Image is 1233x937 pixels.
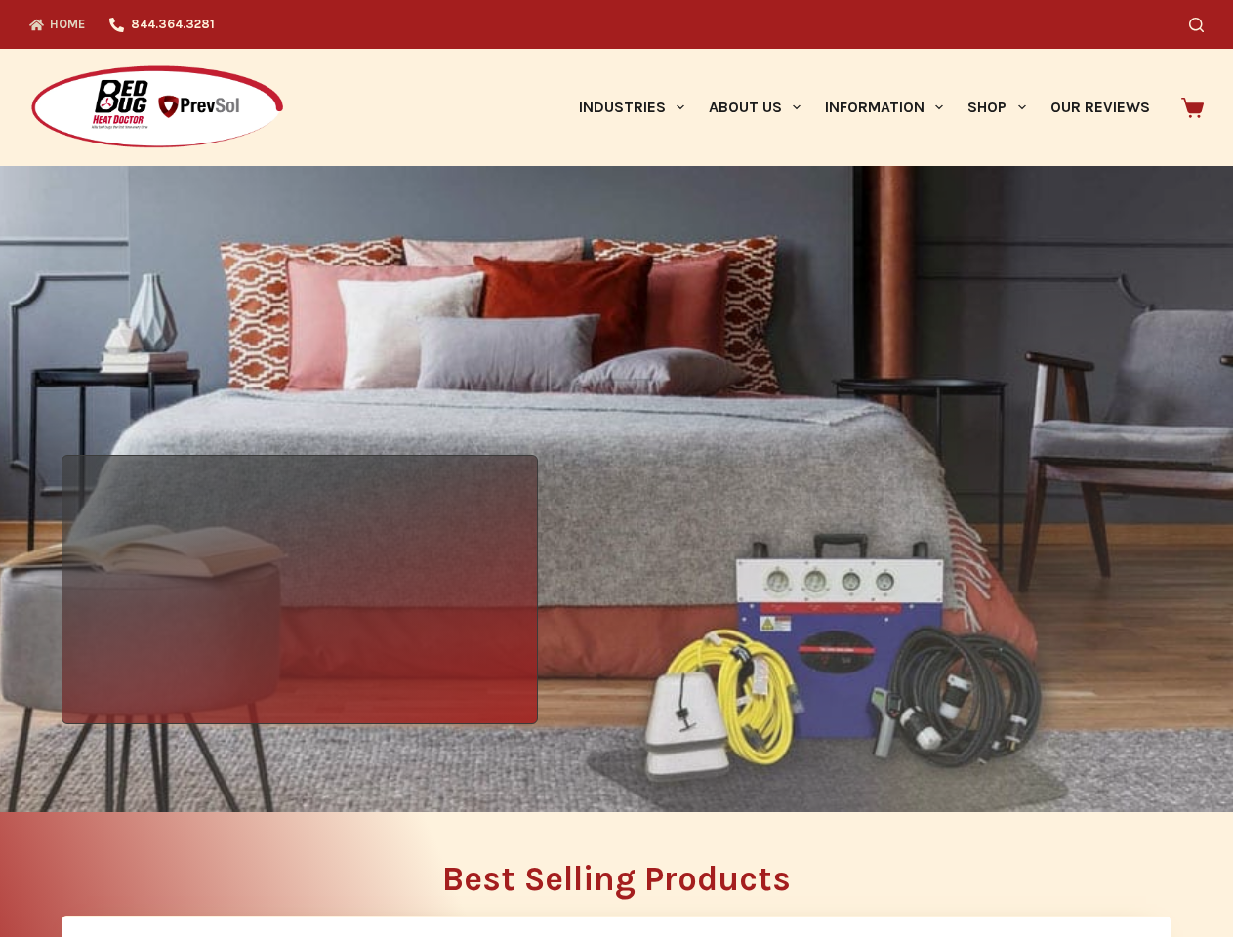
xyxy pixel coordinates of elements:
[566,49,1162,166] nav: Primary
[696,49,812,166] a: About Us
[1189,18,1204,32] button: Search
[1038,49,1162,166] a: Our Reviews
[813,49,956,166] a: Information
[62,862,1171,896] h2: Best Selling Products
[566,49,696,166] a: Industries
[956,49,1038,166] a: Shop
[29,64,285,151] img: Prevsol/Bed Bug Heat Doctor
